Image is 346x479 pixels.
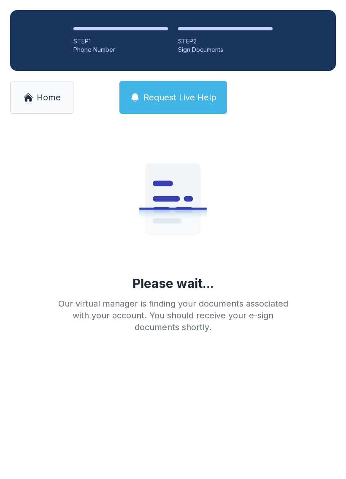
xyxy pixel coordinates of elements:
div: Please wait... [132,276,214,291]
div: Sign Documents [178,46,273,54]
div: Our virtual manager is finding your documents associated with your account. You should receive yo... [51,298,295,333]
div: Phone Number [73,46,168,54]
div: STEP 1 [73,37,168,46]
div: STEP 2 [178,37,273,46]
span: Home [37,91,61,103]
span: Request Live Help [143,91,216,103]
